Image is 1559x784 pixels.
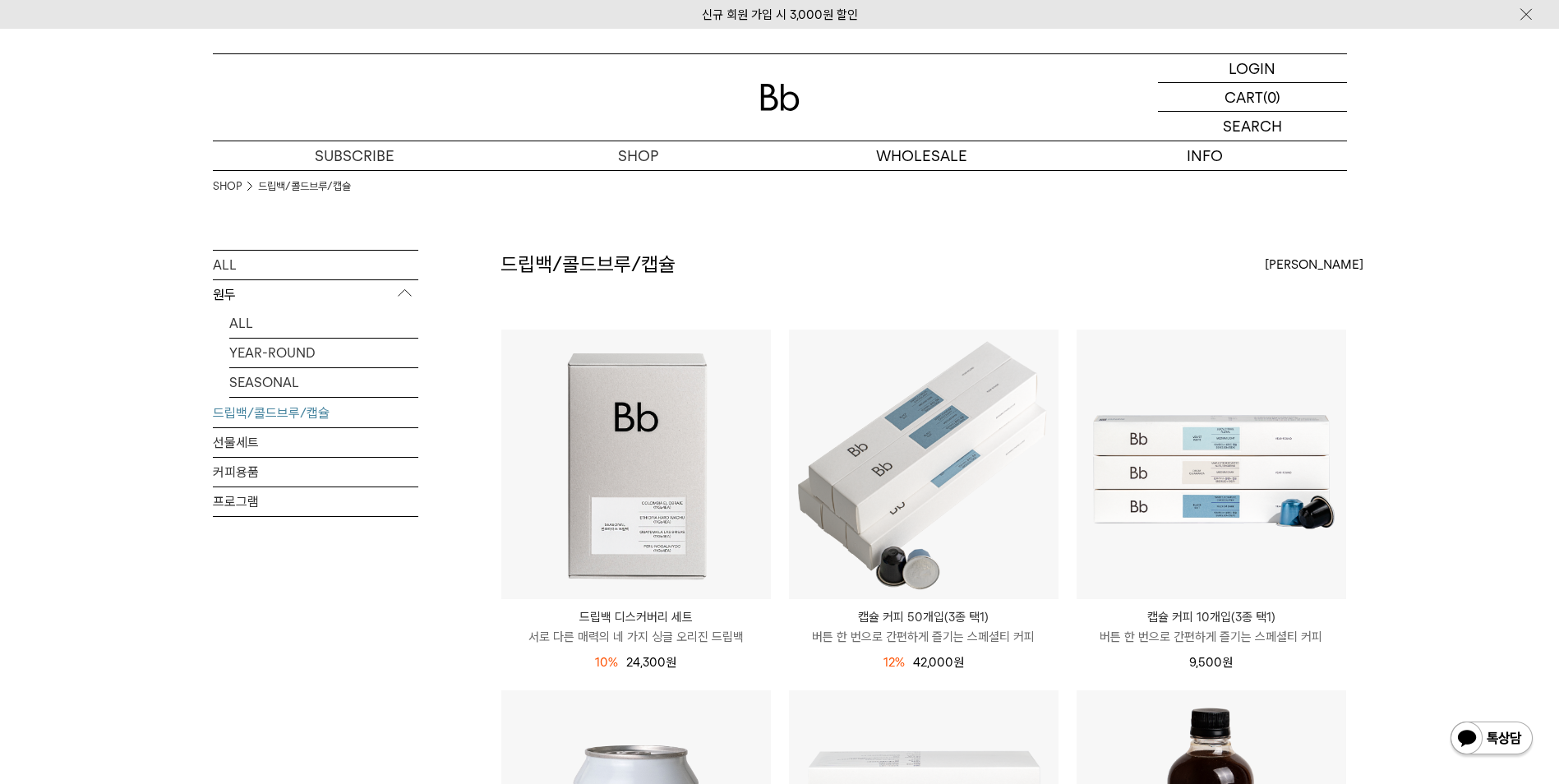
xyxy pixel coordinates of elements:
a: 드립백 디스커버리 세트 서로 다른 매력의 네 가지 싱글 오리진 드립백 [501,607,771,647]
p: 드립백 디스커버리 세트 [501,607,771,627]
a: CART (0) [1158,83,1347,112]
p: 원두 [213,280,418,310]
span: 9,500 [1189,655,1233,670]
div: 12% [883,653,905,672]
a: 신규 회원 가입 시 3,000원 할인 [702,7,858,22]
a: SHOP [213,178,242,195]
a: SUBSCRIBE [213,141,496,170]
span: 원 [1222,655,1233,670]
img: 로고 [760,84,800,111]
p: 캡슐 커피 50개입(3종 택1) [789,607,1059,627]
a: YEAR-ROUND [229,339,418,367]
a: 선물세트 [213,428,418,457]
a: 프로그램 [213,487,418,516]
p: (0) [1263,83,1280,111]
p: 서로 다른 매력의 네 가지 싱글 오리진 드립백 [501,627,771,647]
a: SEASONAL [229,368,418,397]
a: 커피용품 [213,458,418,487]
p: WHOLESALE [780,141,1063,170]
span: 24,300 [626,655,676,670]
a: 드립백/콜드브루/캡슐 [213,399,418,427]
p: 버튼 한 번으로 간편하게 즐기는 스페셜티 커피 [789,627,1059,647]
a: ALL [229,309,418,338]
div: 10% [595,653,618,672]
p: 캡슐 커피 10개입(3종 택1) [1077,607,1346,627]
a: 드립백/콜드브루/캡슐 [258,178,351,195]
p: CART [1225,83,1263,111]
img: 드립백 디스커버리 세트 [501,330,771,599]
a: 캡슐 커피 10개입(3종 택1) 버튼 한 번으로 간편하게 즐기는 스페셜티 커피 [1077,607,1346,647]
span: 원 [666,655,676,670]
p: INFO [1063,141,1347,170]
a: LOGIN [1158,54,1347,83]
a: 캡슐 커피 50개입(3종 택1) 버튼 한 번으로 간편하게 즐기는 스페셜티 커피 [789,607,1059,647]
img: 카카오톡 채널 1:1 채팅 버튼 [1449,720,1534,759]
h2: 드립백/콜드브루/캡슐 [500,251,676,279]
p: 버튼 한 번으로 간편하게 즐기는 스페셜티 커피 [1077,627,1346,647]
a: ALL [213,251,418,279]
p: SEARCH [1223,112,1282,141]
span: 원 [953,655,964,670]
p: LOGIN [1229,54,1275,82]
img: 캡슐 커피 10개입(3종 택1) [1077,330,1346,599]
span: 42,000 [913,655,964,670]
img: 캡슐 커피 50개입(3종 택1) [789,330,1059,599]
span: [PERSON_NAME] [1265,255,1363,274]
a: SHOP [496,141,780,170]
